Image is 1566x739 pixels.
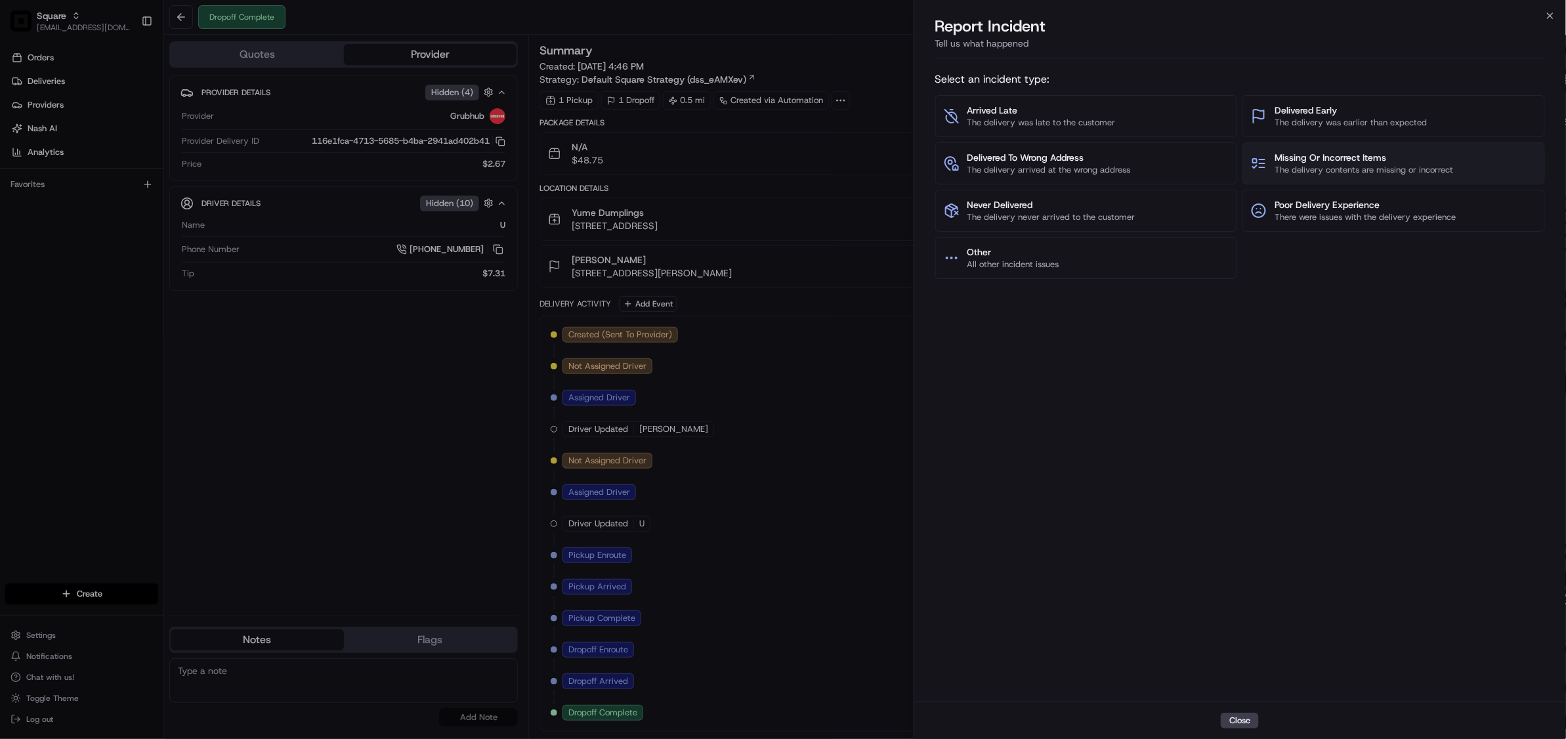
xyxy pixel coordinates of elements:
[967,198,1135,211] span: Never Delivered
[8,186,106,209] a: 📗Knowledge Base
[967,151,1131,164] span: Delivered To Wrong Address
[935,237,1238,279] button: OtherAll other incident issues
[967,245,1059,259] span: Other
[34,85,217,99] input: Clear
[967,164,1131,176] span: The delivery arrived at the wrong address
[967,104,1116,117] span: Arrived Late
[223,130,239,146] button: Start new chat
[111,192,121,203] div: 💻
[935,142,1238,184] button: Delivered To Wrong AddressThe delivery arrived at the wrong address
[124,191,211,204] span: API Documentation
[1275,164,1453,176] span: The delivery contents are missing or incorrect
[45,139,166,150] div: We're available if you need us!
[13,126,37,150] img: 1736555255976-a54dd68f-1ca7-489b-9aae-adbdc363a1c4
[935,37,1545,58] div: Tell us what happened
[967,211,1135,223] span: The delivery never arrived to the customer
[967,259,1059,270] span: All other incident issues
[45,126,215,139] div: Start new chat
[1242,142,1545,184] button: Missing Or Incorrect ItemsThe delivery contents are missing or incorrect
[106,186,216,209] a: 💻API Documentation
[13,192,24,203] div: 📗
[1275,117,1427,129] span: The delivery was earlier than expected
[935,16,1046,37] p: Report Incident
[93,222,159,233] a: Powered byPylon
[935,190,1238,232] button: Never DeliveredThe delivery never arrived to the customer
[13,14,39,40] img: Nash
[1242,95,1545,137] button: Delivered EarlyThe delivery was earlier than expected
[131,223,159,233] span: Pylon
[13,53,239,74] p: Welcome 👋
[935,95,1238,137] button: Arrived LateThe delivery was late to the customer
[1275,151,1453,164] span: Missing Or Incorrect Items
[1275,198,1456,211] span: Poor Delivery Experience
[935,72,1545,87] span: Select an incident type:
[1275,211,1456,223] span: There were issues with the delivery experience
[1221,713,1259,728] button: Close
[1275,104,1427,117] span: Delivered Early
[1242,190,1545,232] button: Poor Delivery ExperienceThere were issues with the delivery experience
[967,117,1116,129] span: The delivery was late to the customer
[26,191,100,204] span: Knowledge Base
